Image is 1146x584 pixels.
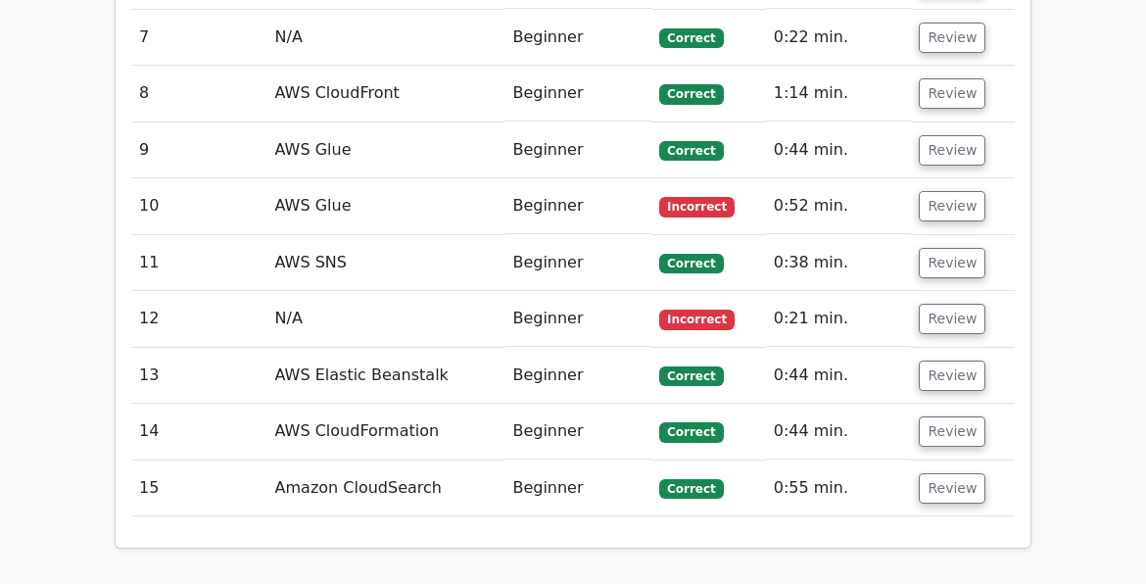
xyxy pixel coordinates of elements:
[919,78,985,109] button: Review
[267,404,505,460] td: AWS CloudFormation
[504,461,651,516] td: Beginner
[766,404,912,460] td: 0:44 min.
[504,404,651,460] td: Beginner
[131,404,267,460] td: 14
[659,197,735,217] span: Incorrect
[659,479,723,499] span: Correct
[267,461,505,516] td: Amazon CloudSearch
[504,291,651,347] td: Beginner
[131,291,267,347] td: 12
[267,10,505,66] td: N/A
[659,366,723,386] span: Correct
[131,461,267,516] td: 15
[919,135,985,166] button: Review
[659,422,723,442] span: Correct
[504,66,651,122] td: Beginner
[504,122,651,178] td: Beginner
[919,304,985,334] button: Review
[919,248,985,278] button: Review
[504,178,651,234] td: Beginner
[919,23,985,53] button: Review
[766,235,912,291] td: 0:38 min.
[919,473,985,504] button: Review
[766,178,912,234] td: 0:52 min.
[659,28,723,48] span: Correct
[131,348,267,404] td: 13
[504,10,651,66] td: Beginner
[919,361,985,391] button: Review
[504,348,651,404] td: Beginner
[766,348,912,404] td: 0:44 min.
[766,10,912,66] td: 0:22 min.
[267,348,505,404] td: AWS Elastic Beanstalk
[131,66,267,122] td: 8
[766,461,912,516] td: 0:55 min.
[267,235,505,291] td: AWS SNS
[659,84,723,104] span: Correct
[131,122,267,178] td: 9
[131,10,267,66] td: 7
[659,254,723,273] span: Correct
[919,416,985,447] button: Review
[131,178,267,234] td: 10
[766,122,912,178] td: 0:44 min.
[131,235,267,291] td: 11
[659,141,723,161] span: Correct
[267,178,505,234] td: AWS Glue
[766,66,912,122] td: 1:14 min.
[267,291,505,347] td: N/A
[659,310,735,329] span: Incorrect
[766,291,912,347] td: 0:21 min.
[267,122,505,178] td: AWS Glue
[504,235,651,291] td: Beginner
[919,191,985,221] button: Review
[267,66,505,122] td: AWS CloudFront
